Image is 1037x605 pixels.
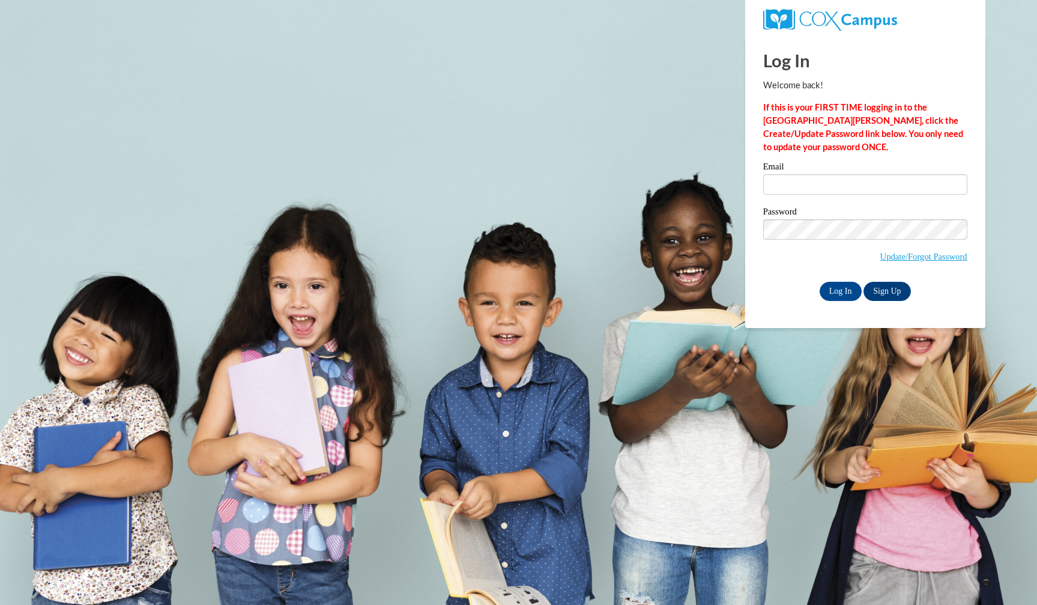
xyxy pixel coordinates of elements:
[763,207,967,219] label: Password
[763,48,967,73] h1: Log In
[763,9,897,31] img: COX Campus
[763,79,967,92] p: Welcome back!
[763,162,967,174] label: Email
[763,102,963,152] strong: If this is your FIRST TIME logging in to the [GEOGRAPHIC_DATA][PERSON_NAME], click the Create/Upd...
[863,282,910,301] a: Sign Up
[763,14,897,24] a: COX Campus
[820,282,862,301] input: Log In
[880,252,967,261] a: Update/Forgot Password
